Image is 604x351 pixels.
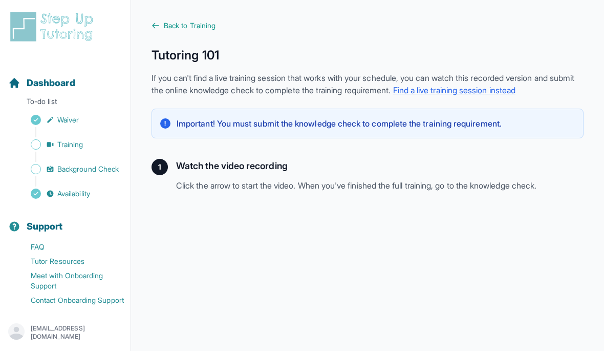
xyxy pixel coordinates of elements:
[393,85,516,95] a: Find a live training session instead
[8,323,122,342] button: [EMAIL_ADDRESS][DOMAIN_NAME]
[176,179,584,192] p: Click the arrow to start the video. When you've finished the full training, go to the knowledge c...
[152,20,584,31] a: Back to Training
[8,76,75,90] a: Dashboard
[8,240,131,254] a: FAQ
[8,10,99,43] img: logo
[4,203,126,238] button: Support
[158,162,161,172] span: 1
[57,115,79,125] span: Waiver
[8,269,131,293] a: Meet with Onboarding Support
[57,139,83,150] span: Training
[8,187,131,201] a: Availability
[57,189,90,199] span: Availability
[176,159,584,173] h2: Watch the video recording
[8,293,131,307] a: Contact Onboarding Support
[164,20,215,31] span: Back to Training
[57,164,119,174] span: Background Check
[27,219,63,234] span: Support
[27,76,75,90] span: Dashboard
[8,137,131,152] a: Training
[177,117,502,130] p: Important! You must submit the knowledge check to complete the training requirement.
[4,59,126,94] button: Dashboard
[152,47,584,64] h1: Tutoring 101
[8,113,131,127] a: Waiver
[8,254,131,269] a: Tutor Resources
[164,119,166,128] span: !
[31,324,122,341] p: [EMAIL_ADDRESS][DOMAIN_NAME]
[8,162,131,176] a: Background Check
[4,96,126,111] p: To-do list
[152,72,584,96] p: If you can't find a live training session that works with your schedule, you can watch this recor...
